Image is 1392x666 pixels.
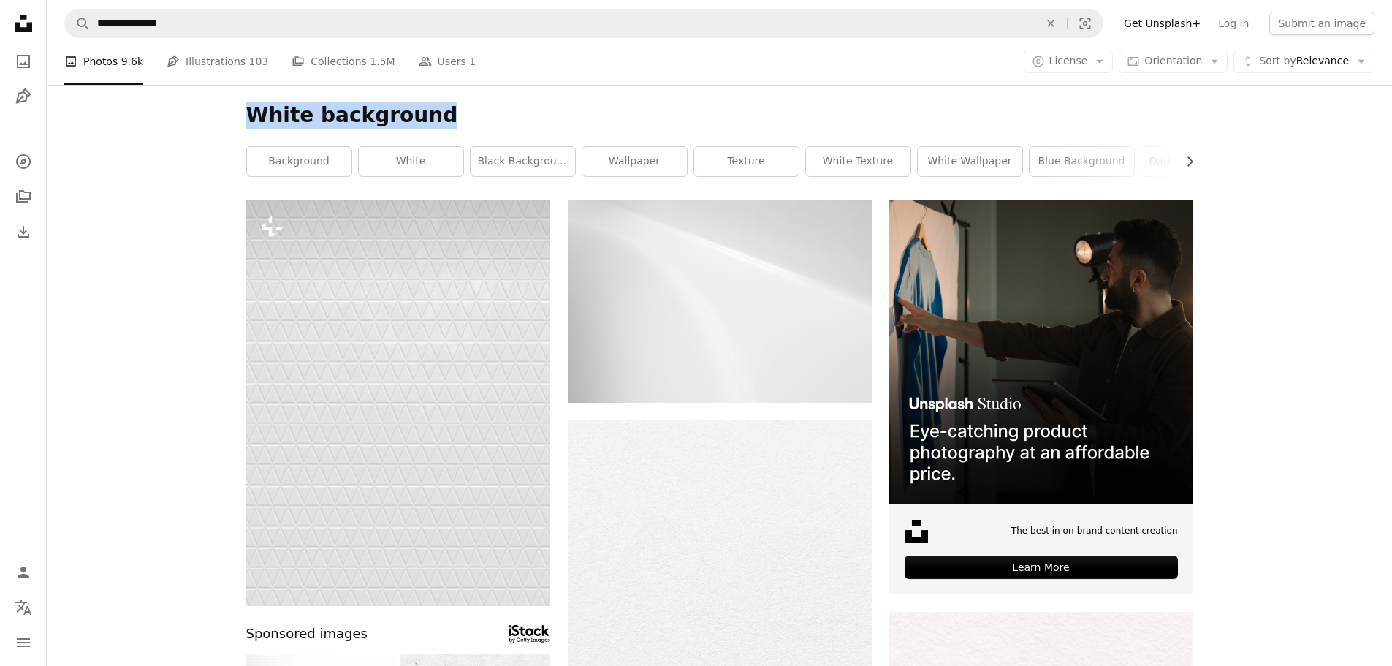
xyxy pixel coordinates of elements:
span: License [1049,55,1088,67]
span: Orientation [1144,55,1202,67]
button: Search Unsplash [65,10,90,37]
span: 1 [469,53,476,69]
a: wallpaper [582,147,687,176]
button: Orientation [1119,50,1228,73]
a: black background [471,147,575,176]
a: a white background with a triangle pattern [246,396,550,409]
a: Get Unsplash+ [1115,12,1209,35]
a: Explore [9,147,38,176]
button: Submit an image [1269,12,1374,35]
a: blue background [1030,147,1134,176]
h1: White background [246,102,1193,129]
a: Illustrations 103 [167,38,268,85]
img: a black and white photo of a white wall [568,200,872,403]
span: Relevance [1259,54,1349,69]
span: Sponsored images [246,624,368,645]
span: 103 [249,53,269,69]
a: Download History [9,217,38,246]
div: Learn More [905,556,1178,579]
button: scroll list to the right [1176,147,1193,176]
a: white wall paint with black line [568,642,872,655]
button: License [1024,50,1114,73]
a: Log in / Sign up [9,558,38,587]
form: Find visuals sitewide [64,9,1103,38]
button: Sort byRelevance [1233,50,1374,73]
button: Menu [9,628,38,657]
a: background [247,147,351,176]
a: white texture [806,147,910,176]
a: The best in on-brand content creationLearn More [889,200,1193,594]
button: Clear [1035,10,1067,37]
button: Visual search [1068,10,1103,37]
a: white wallpaper [918,147,1022,176]
img: file-1631678316303-ed18b8b5cb9cimage [905,520,928,543]
span: Sort by [1259,55,1296,67]
img: file-1715714098234-25b8b4e9d8faimage [889,200,1193,504]
span: The best in on-brand content creation [1011,525,1178,537]
a: Illustrations [9,82,38,111]
a: Users 1 [419,38,476,85]
img: a white background with a triangle pattern [246,200,550,606]
a: Home — Unsplash [9,9,38,41]
a: Collections 1.5M [292,38,395,85]
a: dark background [1141,147,1246,176]
a: Collections [9,182,38,211]
button: Language [9,593,38,622]
a: Log in [1209,12,1258,35]
a: white [359,147,463,176]
a: Photos [9,47,38,76]
a: a black and white photo of a white wall [568,295,872,308]
a: texture [694,147,799,176]
span: 1.5M [370,53,395,69]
